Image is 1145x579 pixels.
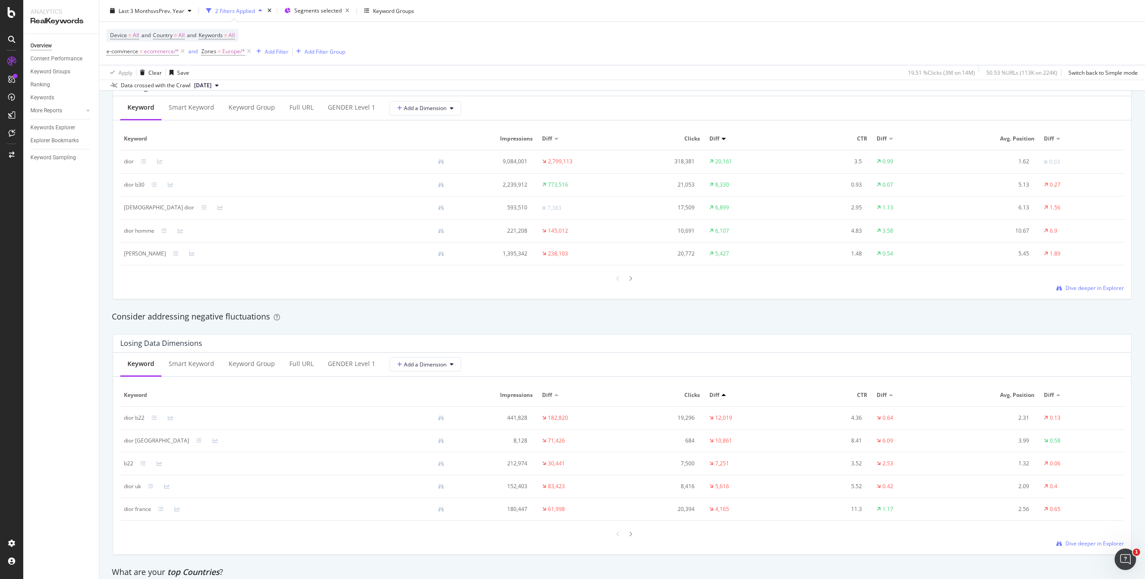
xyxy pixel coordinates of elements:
[986,68,1057,76] div: 50.53 % URLs ( 113K on 224K )
[30,106,84,115] a: More Reports
[626,460,695,468] div: 7,500
[128,31,131,39] span: =
[458,460,527,468] div: 212,974
[458,181,527,189] div: 2,239,912
[458,391,533,399] span: Impressions
[30,106,62,115] div: More Reports
[187,31,196,39] span: and
[127,103,154,112] div: Keyword
[229,29,235,42] span: All
[882,460,893,468] div: 2.53
[626,227,695,235] div: 10,691
[30,136,79,145] div: Explorer Bookmarks
[1050,181,1060,189] div: 0.27
[882,250,893,258] div: 0.54
[390,101,461,115] button: Add a Dimension
[626,437,695,445] div: 684
[265,47,288,55] div: Add Filter
[458,158,527,166] div: 9,084,001
[548,250,568,258] div: 238,103
[626,181,695,189] div: 21,053
[266,6,273,15] div: times
[360,4,418,18] button: Keyword Groups
[542,135,552,143] span: Diff
[124,482,141,490] div: dior uk
[458,135,533,143] span: Impressions
[30,123,75,132] div: Keywords Explorer
[30,136,93,145] a: Explorer Bookmarks
[1056,284,1124,292] a: Dive deeper in Explorer
[30,54,82,64] div: Content Performance
[793,505,862,513] div: 11.3
[908,68,975,76] div: 19.51 % Clicks ( 3M on 14M )
[1050,204,1060,212] div: 1.56
[124,204,194,212] div: lady dior
[127,359,154,368] div: Keyword
[793,158,862,166] div: 3.5
[112,566,1132,578] div: What are your ?
[715,505,729,513] div: 4,165
[542,207,546,209] img: Equal
[709,391,719,399] span: Diff
[548,437,565,445] div: 71,426
[188,47,198,55] button: and
[882,505,893,513] div: 1.17
[140,47,143,55] span: =
[289,103,314,112] div: Full URL
[960,460,1029,468] div: 1.32
[167,566,220,577] span: top Countries
[30,41,93,51] a: Overview
[882,482,893,490] div: 0.42
[960,414,1029,422] div: 2.31
[882,227,893,235] div: 3.58
[715,204,729,212] div: 6,899
[30,54,93,64] a: Content Performance
[390,357,461,371] button: Add a Dimension
[715,250,729,258] div: 5,427
[229,359,275,368] div: Keyword Group
[293,46,345,57] button: Add Filter Group
[960,391,1035,399] span: Avg. Position
[281,4,353,18] button: Segments selected
[882,414,893,422] div: 0.64
[1050,250,1060,258] div: 1.89
[548,414,568,422] div: 182,820
[542,391,552,399] span: Diff
[715,227,729,235] div: 6,107
[715,437,732,445] div: 10,861
[124,227,154,235] div: dior homme
[626,414,695,422] div: 19,296
[960,158,1029,166] div: 1.62
[153,31,173,39] span: Country
[397,361,446,368] span: Add a Dimension
[201,47,216,55] span: Zones
[626,204,695,212] div: 17,509
[30,67,70,77] div: Keyword Groups
[960,437,1029,445] div: 3.99
[294,7,342,14] span: Segments selected
[548,227,568,235] div: 145,012
[169,359,214,368] div: Smart Keyword
[328,103,375,112] div: GENDER Level 1
[305,47,345,55] div: Add Filter Group
[960,505,1029,513] div: 2.56
[1050,414,1060,422] div: 0.13
[373,7,414,14] div: Keyword Groups
[793,460,862,468] div: 3.52
[106,4,195,18] button: Last 3 MonthsvsPrev. Year
[215,7,255,14] div: 2 Filters Applied
[1069,68,1138,76] div: Switch back to Simple mode
[793,482,862,490] div: 5.52
[626,482,695,490] div: 8,416
[1133,549,1140,556] span: 1
[548,460,565,468] div: 30,441
[458,204,527,212] div: 593,510
[1065,65,1138,80] button: Switch back to Simple mode
[1065,540,1124,547] span: Dive deeper in Explorer
[120,339,202,348] div: Losing Data Dimensions
[960,482,1029,490] div: 2.09
[877,135,886,143] span: Diff
[1050,437,1060,445] div: 0.58
[793,437,862,445] div: 8.41
[793,181,862,189] div: 0.93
